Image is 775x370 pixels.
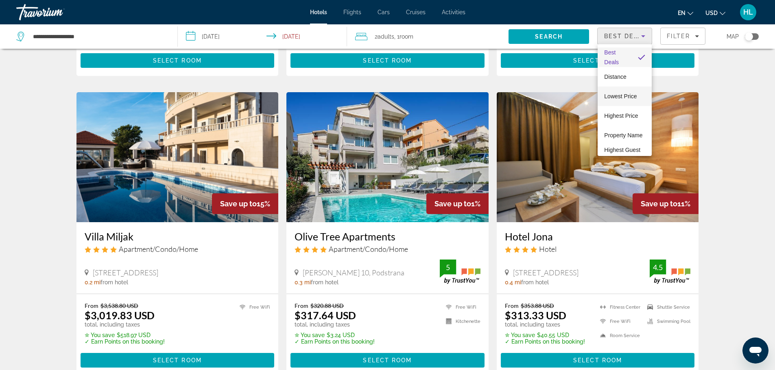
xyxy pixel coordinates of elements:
[604,113,638,119] span: Highest Price
[604,49,619,65] span: Best Deals
[598,44,652,156] div: Sort by
[604,93,637,100] span: Lowest Price
[742,338,768,364] iframe: Bouton de lancement de la fenêtre de messagerie
[604,132,642,138] span: Property Name
[604,74,626,80] span: Distance
[604,147,640,163] span: Highest Guest Rating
